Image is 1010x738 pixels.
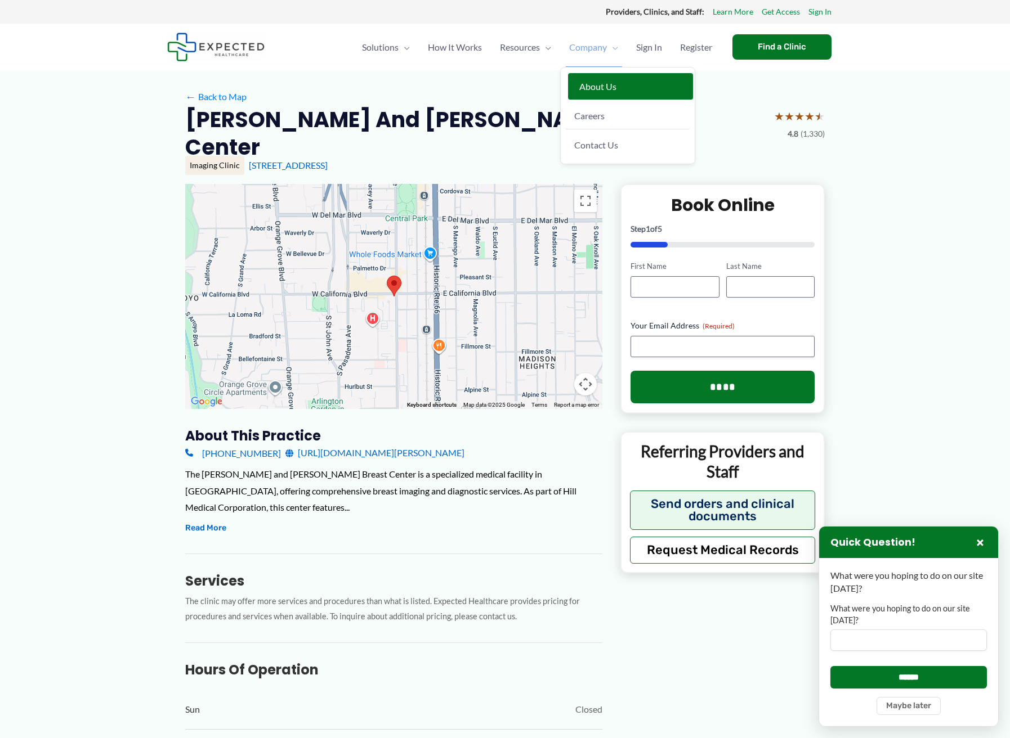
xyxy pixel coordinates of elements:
[830,603,987,626] label: What were you hoping to do on our site [DATE]?
[500,28,540,67] span: Resources
[671,28,721,67] a: Register
[569,28,607,67] span: Company
[362,28,399,67] span: Solutions
[830,569,987,595] p: What were you hoping to do on our site [DATE]?
[185,91,196,102] span: ←
[815,106,825,127] span: ★
[575,701,602,718] span: Closed
[808,4,832,19] a: Sign In
[560,28,627,67] a: CompanyMenu Toggle
[185,106,765,161] h2: [PERSON_NAME] and [PERSON_NAME] Breast Center
[185,572,602,589] h3: Services
[658,224,662,233] span: 5
[788,127,798,141] span: 4.8
[185,661,602,678] h3: Hours of Operation
[631,261,719,272] label: First Name
[680,28,712,67] span: Register
[185,521,226,535] button: Read More
[574,373,597,395] button: Map camera controls
[185,466,602,516] div: The [PERSON_NAME] and [PERSON_NAME] Breast Center is a specialized medical facility in [GEOGRAPHI...
[167,33,265,61] img: Expected Healthcare Logo - side, dark font, small
[607,28,618,67] span: Menu Toggle
[463,402,525,408] span: Map data ©2025 Google
[574,110,605,121] span: Careers
[188,394,225,409] img: Google
[185,427,602,444] h3: About this practice
[249,160,328,170] a: [STREET_ADDRESS]
[353,28,721,67] nav: Primary Site Navigation
[531,402,547,408] a: Terms (opens in new tab)
[188,394,225,409] a: Open this area in Google Maps (opens a new window)
[973,535,987,549] button: Close
[554,402,599,408] a: Report a map error
[631,320,815,331] label: Your Email Address
[784,106,794,127] span: ★
[627,28,671,67] a: Sign In
[407,401,457,409] button: Keyboard shortcuts
[762,4,800,19] a: Get Access
[428,28,482,67] span: How It Works
[630,441,815,482] p: Referring Providers and Staff
[805,106,815,127] span: ★
[540,28,551,67] span: Menu Toggle
[631,194,815,216] h2: Book Online
[399,28,410,67] span: Menu Toggle
[630,490,815,530] button: Send orders and clinical documents
[285,444,464,461] a: [URL][DOMAIN_NAME][PERSON_NAME]
[732,34,832,60] a: Find a Clinic
[801,127,825,141] span: (1,330)
[185,88,247,105] a: ←Back to Map
[631,225,815,233] p: Step of
[419,28,491,67] a: How It Works
[574,190,597,212] button: Toggle fullscreen view
[877,697,941,715] button: Maybe later
[726,261,815,272] label: Last Name
[185,444,281,461] a: [PHONE_NUMBER]
[630,537,815,564] button: Request Medical Records
[568,73,693,100] a: About Us
[491,28,560,67] a: ResourcesMenu Toggle
[574,139,618,150] span: Contact Us
[565,132,690,158] a: Contact Us
[579,81,616,92] span: About Us
[713,4,753,19] a: Learn More
[185,701,200,718] span: Sun
[606,7,704,16] strong: Providers, Clinics, and Staff:
[185,156,244,175] div: Imaging Clinic
[646,224,650,233] span: 1
[794,106,805,127] span: ★
[774,106,784,127] span: ★
[353,28,419,67] a: SolutionsMenu Toggle
[830,536,915,549] h3: Quick Question!
[185,594,602,624] p: The clinic may offer more services and procedures than what is listed. Expected Healthcare provid...
[636,28,662,67] span: Sign In
[703,322,735,330] span: (Required)
[565,102,690,129] a: Careers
